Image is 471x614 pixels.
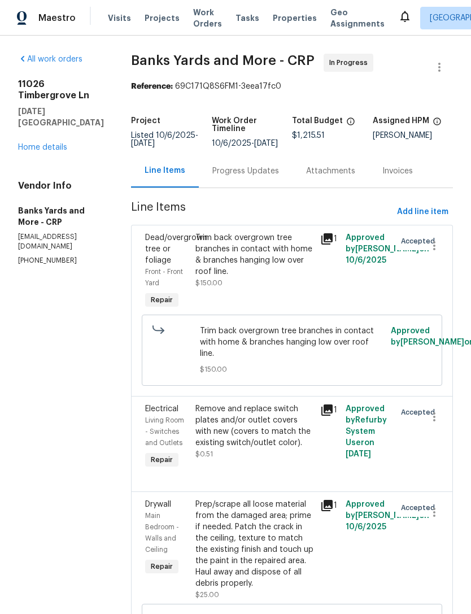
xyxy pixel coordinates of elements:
[373,132,453,140] div: [PERSON_NAME]
[18,79,104,101] h2: 11026 Timbergrove Ln
[145,405,178,413] span: Electrical
[346,117,355,132] span: The total cost of line items that have been proposed by Opendoor. This sum includes line items th...
[145,512,179,553] span: Main Bedroom - Walls and Ceiling
[18,106,104,128] h5: [DATE][GEOGRAPHIC_DATA]
[38,12,76,24] span: Maestro
[397,205,448,219] span: Add line item
[346,500,429,531] span: Approved by [PERSON_NAME] on
[212,140,278,147] span: -
[212,140,251,147] span: 10/6/2025
[145,417,184,446] span: Living Room - Switches and Outlets
[273,12,317,24] span: Properties
[18,256,104,265] p: [PHONE_NUMBER]
[346,256,386,264] span: 10/6/2025
[346,234,429,264] span: Approved by [PERSON_NAME] on
[131,202,393,223] span: Line Items
[145,268,183,286] span: Front - Front Yard
[382,166,413,177] div: Invoices
[131,140,155,147] span: [DATE]
[200,325,383,359] span: Trim back overgrown tree branches in contact with home & branches hanging low over roof line.
[393,202,453,223] button: Add line item
[306,166,355,177] div: Attachments
[108,12,131,24] span: Visits
[401,407,439,418] span: Accepted
[212,166,279,177] div: Progress Updates
[401,236,439,247] span: Accepted
[373,117,429,125] h5: Assigned HPM
[433,117,442,132] span: The hpm assigned to this work order.
[18,143,67,151] a: Home details
[236,14,259,22] span: Tasks
[146,561,177,572] span: Repair
[131,82,173,90] b: Reference:
[195,499,314,589] div: Prep/scrape all loose material from the damaged area; prime if needed. Patch the crack in the cei...
[146,294,177,306] span: Repair
[292,132,325,140] span: $1,215.51
[346,523,386,531] span: 10/6/2025
[320,499,338,512] div: 1
[18,180,104,191] h4: Vendor Info
[193,7,222,29] span: Work Orders
[254,140,278,147] span: [DATE]
[330,7,385,29] span: Geo Assignments
[131,117,160,125] h5: Project
[156,132,195,140] span: 10/6/2025
[329,57,372,68] span: In Progress
[195,591,219,598] span: $25.00
[195,403,314,448] div: Remove and replace switch plates and/or outlet covers with new (covers to match the existing swit...
[195,451,213,458] span: $0.51
[145,165,185,176] div: Line Items
[131,54,315,67] span: Banks Yards and More - CRP
[18,55,82,63] a: All work orders
[320,403,338,417] div: 1
[145,500,171,508] span: Drywall
[320,232,338,246] div: 1
[401,502,439,513] span: Accepted
[346,405,387,458] span: Approved by Refurby System User on
[292,117,343,125] h5: Total Budget
[145,234,207,264] span: Dead/overgrown tree or foliage
[131,132,198,147] span: -
[146,454,177,465] span: Repair
[131,132,198,147] span: Listed
[195,232,314,277] div: Trim back overgrown tree branches in contact with home & branches hanging low over roof line.
[18,205,104,228] h5: Banks Yards and More - CRP
[195,280,223,286] span: $150.00
[131,81,453,92] div: 69C171Q8S6FM1-3eea17fc0
[346,450,371,458] span: [DATE]
[200,364,383,375] span: $150.00
[212,117,293,133] h5: Work Order Timeline
[145,12,180,24] span: Projects
[18,232,104,251] p: [EMAIL_ADDRESS][DOMAIN_NAME]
